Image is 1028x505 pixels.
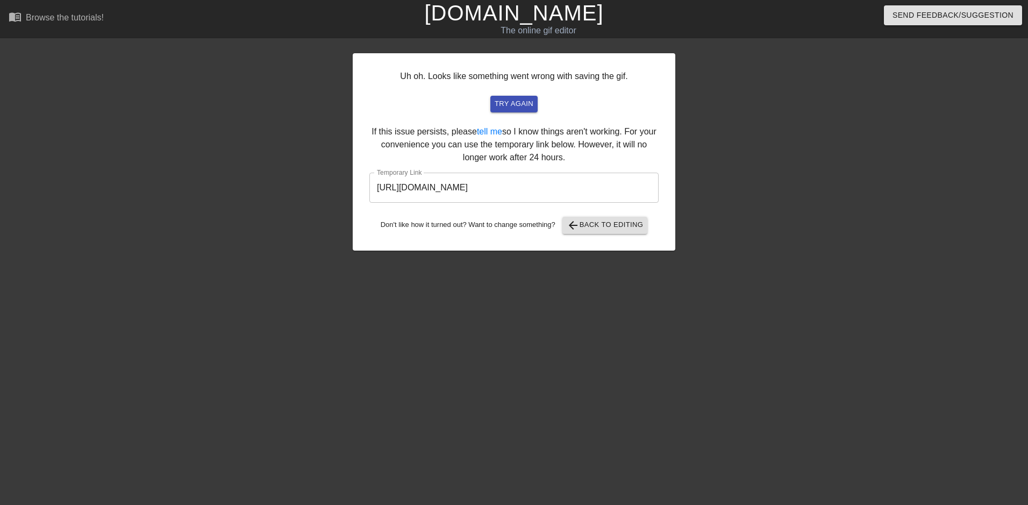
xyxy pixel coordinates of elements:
[567,219,580,232] span: arrow_back
[893,9,1013,22] span: Send Feedback/Suggestion
[9,10,104,27] a: Browse the tutorials!
[562,217,648,234] button: Back to Editing
[26,13,104,22] div: Browse the tutorials!
[495,98,533,110] span: try again
[348,24,729,37] div: The online gif editor
[424,1,603,25] a: [DOMAIN_NAME]
[567,219,644,232] span: Back to Editing
[353,53,675,251] div: Uh oh. Looks like something went wrong with saving the gif. If this issue persists, please so I k...
[477,127,502,136] a: tell me
[490,96,538,112] button: try again
[9,10,22,23] span: menu_book
[369,173,659,203] input: bare
[884,5,1022,25] button: Send Feedback/Suggestion
[369,217,659,234] div: Don't like how it turned out? Want to change something?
